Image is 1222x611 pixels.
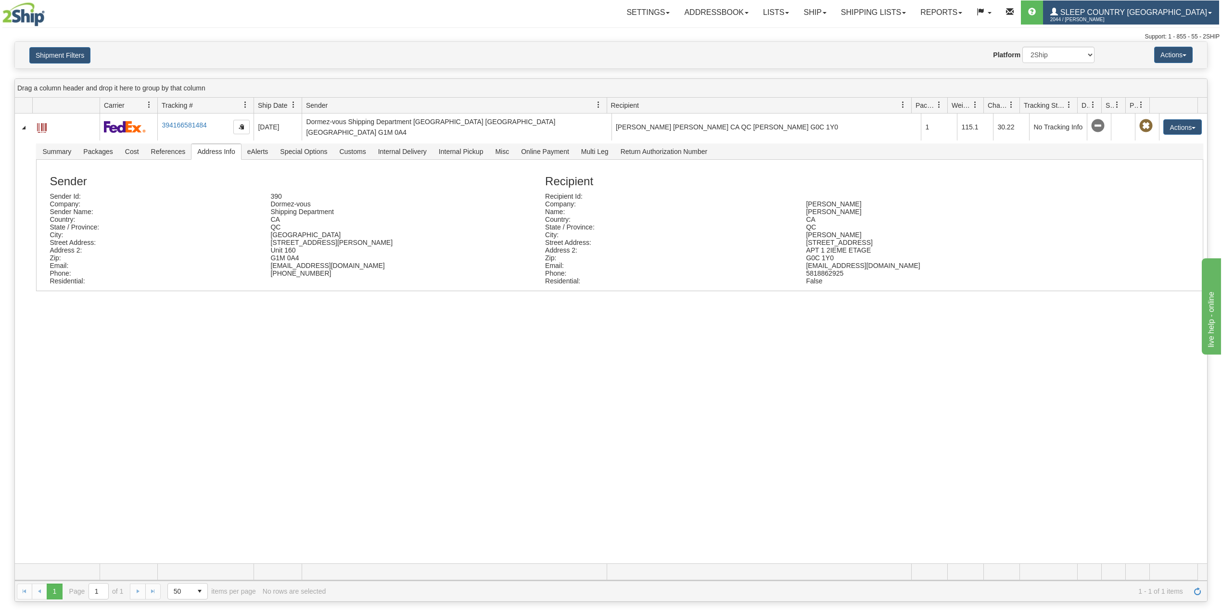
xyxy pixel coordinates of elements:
a: Tracking Status filter column settings [1061,97,1077,113]
div: QC [263,223,484,231]
div: Name: [538,208,799,216]
div: QC [799,223,1059,231]
span: Pickup Not Assigned [1139,119,1153,133]
a: Collapse [19,123,28,132]
a: Pickup Status filter column settings [1133,97,1149,113]
a: Recipient filter column settings [895,97,911,113]
span: Sleep Country [GEOGRAPHIC_DATA] [1058,8,1207,16]
span: Packages [916,101,936,110]
td: Dormez-vous Shipping Department [GEOGRAPHIC_DATA] [GEOGRAPHIC_DATA] [GEOGRAPHIC_DATA] G1M 0A4 [302,114,611,140]
div: live help - online [7,6,89,17]
div: Email: [42,262,263,269]
td: [DATE] [254,114,302,140]
span: Recipient [611,101,639,110]
label: Platform [993,50,1020,60]
button: Shipment Filters [29,47,90,64]
img: logo2044.jpg [2,2,45,26]
div: [PHONE_NUMBER] [263,269,484,277]
span: Delivery Status [1082,101,1090,110]
span: eAlerts [242,144,274,159]
div: Recipient Id: [538,192,799,200]
div: Phone: [42,269,263,277]
div: Zip: [42,254,263,262]
td: No Tracking Info [1029,114,1087,140]
div: [PERSON_NAME] [799,200,1059,208]
div: Unit 160 [263,246,484,254]
div: Shipping Department [263,208,484,216]
span: References [145,144,191,159]
div: Support: 1 - 855 - 55 - 2SHIP [2,33,1220,41]
a: Ship Date filter column settings [285,97,302,113]
span: Weight [952,101,972,110]
span: Internal Delivery [372,144,433,159]
span: Packages [77,144,118,159]
span: Cost [119,144,145,159]
div: Street Address: [42,239,263,246]
span: Multi Leg [575,144,614,159]
a: Carrier filter column settings [141,97,157,113]
span: Page of 1 [69,583,124,599]
div: Company: [538,200,799,208]
div: [STREET_ADDRESS][PERSON_NAME] [263,239,484,246]
a: Packages filter column settings [931,97,947,113]
a: Addressbook [677,0,756,25]
button: Actions [1154,47,1193,63]
div: [PERSON_NAME] [799,231,1059,239]
div: [GEOGRAPHIC_DATA] [263,231,484,239]
div: State / Province: [42,223,263,231]
span: Charge [988,101,1008,110]
a: Lists [756,0,796,25]
span: select [192,584,207,599]
a: Refresh [1190,584,1205,599]
div: False [799,277,1059,285]
td: 30.22 [993,114,1029,140]
div: 5818862925 [799,269,1059,277]
td: 115.1 [957,114,993,140]
span: No Tracking Info [1091,119,1105,133]
div: [EMAIL_ADDRESS][DOMAIN_NAME] [263,262,484,269]
div: 390 [263,192,484,200]
a: Shipment Issues filter column settings [1109,97,1125,113]
span: Return Authorization Number [615,144,713,159]
img: 2 - FedEx [104,121,146,133]
td: [PERSON_NAME] [PERSON_NAME] CA QC [PERSON_NAME] G0C 1Y0 [611,114,921,140]
div: [PERSON_NAME] [799,208,1059,216]
div: Dormez-vous [263,200,484,208]
span: Customs [333,144,371,159]
span: Shipment Issues [1106,101,1114,110]
a: 394166581484 [162,121,206,129]
a: Charge filter column settings [1003,97,1019,113]
div: Email: [538,262,799,269]
div: No rows are selected [263,587,326,595]
div: Country: [538,216,799,223]
span: 2044 / [PERSON_NAME] [1050,15,1122,25]
div: Street Address: [538,239,799,246]
span: Pickup Status [1130,101,1138,110]
button: Actions [1163,119,1202,135]
div: Residential: [42,277,263,285]
div: Phone: [538,269,799,277]
a: Sleep Country [GEOGRAPHIC_DATA] 2044 / [PERSON_NAME] [1043,0,1219,25]
span: Summary [37,144,77,159]
span: Online Payment [515,144,575,159]
div: [STREET_ADDRESS] [799,239,1059,246]
div: State / Province: [538,223,799,231]
a: Label [37,119,47,134]
span: Sender [306,101,328,110]
div: Residential: [538,277,799,285]
iframe: chat widget [1200,256,1221,355]
div: Address 2: [538,246,799,254]
div: grid grouping header [15,79,1207,98]
span: Misc [489,144,515,159]
span: Address Info [191,144,241,159]
span: Carrier [104,101,125,110]
div: Zip: [538,254,799,262]
button: Copy to clipboard [233,120,250,134]
span: Page 1 [47,584,62,599]
div: CA [799,216,1059,223]
div: CA [263,216,484,223]
a: Weight filter column settings [967,97,983,113]
span: Tracking Status [1024,101,1066,110]
span: Tracking # [162,101,193,110]
span: items per page [167,583,256,599]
